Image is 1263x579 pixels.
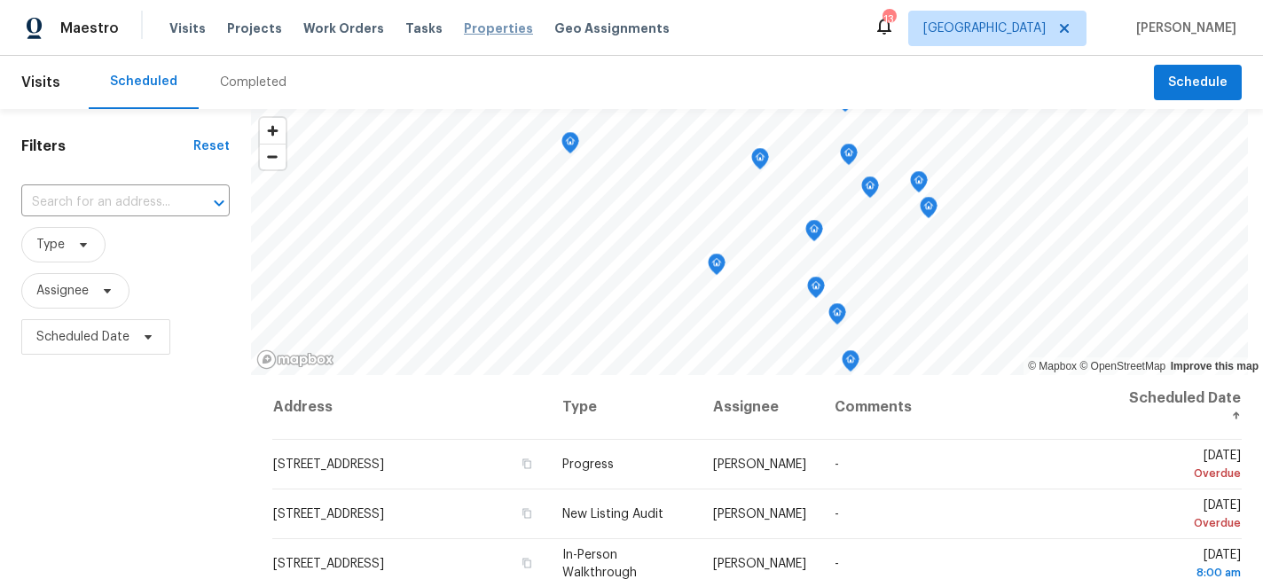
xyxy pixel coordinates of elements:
div: Map marker [910,171,928,199]
button: Copy Address [518,555,534,571]
span: Schedule [1168,72,1228,94]
div: 13 [883,11,895,28]
canvas: Map [251,109,1248,375]
div: Map marker [751,148,769,176]
div: Overdue [1126,514,1241,532]
div: Map marker [840,144,858,171]
span: Geo Assignments [554,20,670,37]
span: [PERSON_NAME] [713,458,806,471]
span: In-Person Walkthrough [562,549,637,579]
span: [DATE] [1126,499,1241,532]
div: Reset [193,137,230,155]
span: Visits [21,63,60,102]
a: OpenStreetMap [1079,360,1165,372]
span: - [835,508,839,520]
span: Properties [464,20,533,37]
span: Visits [169,20,206,37]
a: Mapbox homepage [256,349,334,370]
div: Map marker [807,277,825,304]
th: Address [272,375,549,440]
th: Comments [820,375,1111,440]
button: Open [207,191,231,215]
span: Work Orders [303,20,384,37]
span: [STREET_ADDRESS] [273,458,384,471]
div: Map marker [708,254,726,281]
span: Assignee [36,282,89,300]
span: Zoom out [260,145,286,169]
span: - [835,558,839,570]
span: Maestro [60,20,119,37]
span: New Listing Audit [562,508,663,520]
div: Scheduled [110,73,177,90]
a: Improve this map [1171,360,1259,372]
div: Map marker [561,132,579,160]
span: Scheduled Date [36,328,129,346]
div: Map marker [842,350,859,378]
span: Projects [227,20,282,37]
div: Completed [220,74,286,91]
div: Map marker [805,220,823,247]
div: Map marker [828,303,846,331]
span: [DATE] [1126,450,1241,482]
span: [PERSON_NAME] [713,508,806,520]
th: Type [548,375,699,440]
span: [STREET_ADDRESS] [273,508,384,520]
div: Map marker [861,176,879,204]
span: [PERSON_NAME] [1129,20,1236,37]
button: Copy Address [518,505,534,521]
span: Type [36,236,65,254]
span: Tasks [405,22,443,35]
div: Map marker [920,197,937,224]
button: Zoom in [260,118,286,144]
span: [GEOGRAPHIC_DATA] [923,20,1046,37]
span: - [835,458,839,471]
th: Assignee [699,375,820,440]
th: Scheduled Date ↑ [1111,375,1242,440]
span: [STREET_ADDRESS] [273,558,384,570]
button: Schedule [1154,65,1242,101]
input: Search for an address... [21,189,180,216]
a: Mapbox [1028,360,1077,372]
span: Progress [562,458,614,471]
div: Overdue [1126,465,1241,482]
h1: Filters [21,137,193,155]
span: [PERSON_NAME] [713,558,806,570]
button: Zoom out [260,144,286,169]
button: Copy Address [518,456,534,472]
